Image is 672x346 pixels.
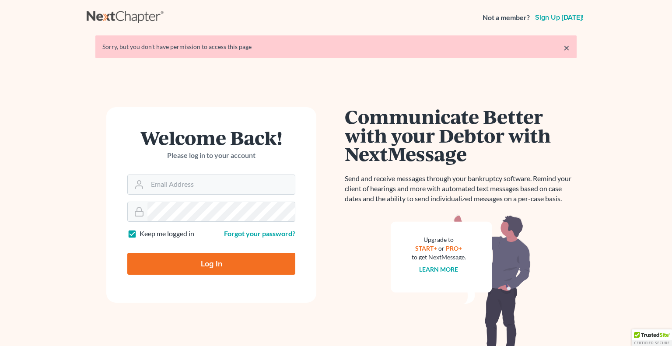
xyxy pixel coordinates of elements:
[563,42,570,53] a: ×
[412,253,466,262] div: to get NextMessage.
[102,42,570,51] div: Sorry, but you don't have permission to access this page
[439,245,445,252] span: or
[147,175,295,194] input: Email Address
[345,174,577,204] p: Send and receive messages through your bankruptcy software. Remind your client of hearings and mo...
[345,107,577,163] h1: Communicate Better with your Debtor with NextMessage
[127,128,295,147] h1: Welcome Back!
[533,14,585,21] a: Sign up [DATE]!
[127,150,295,161] p: Please log in to your account
[420,266,458,273] a: Learn more
[483,13,530,23] strong: Not a member?
[140,229,194,239] label: Keep me logged in
[224,229,295,238] a: Forgot your password?
[416,245,437,252] a: START+
[446,245,462,252] a: PRO+
[412,235,466,244] div: Upgrade to
[127,253,295,275] input: Log In
[632,329,672,346] div: TrustedSite Certified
